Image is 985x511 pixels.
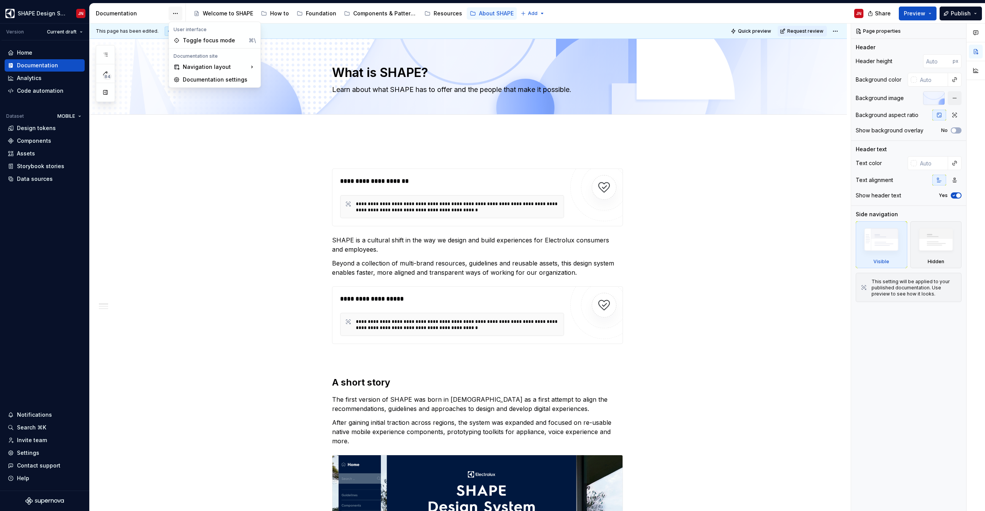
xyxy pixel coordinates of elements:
[170,53,259,59] div: Documentation site
[170,27,259,33] div: User interface
[183,76,256,83] div: Documentation settings
[249,37,256,44] div: ⌘\
[170,61,259,73] div: Navigation layout
[183,37,245,44] div: Toggle focus mode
